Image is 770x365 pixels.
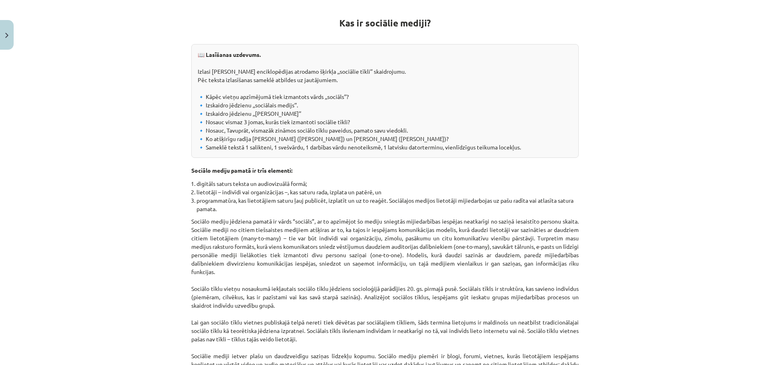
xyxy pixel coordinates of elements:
[197,188,579,196] li: lietotāji – indivīdi vai organizācijas –, kas saturu rada, izplata un patērē, un
[197,179,579,188] li: digitāls saturs teksta un audiovizuālā formā;
[198,51,261,58] strong: 📖 Lasīšanas uzdevums.
[339,17,431,29] strong: Kas ir sociālie mediji?
[191,167,292,174] strong: Sociālo mediju pamatā ir trīs elementi:
[5,33,8,38] img: icon-close-lesson-0947bae3869378f0d4975bcd49f059093ad1ed9edebbc8119c70593378902aed.svg
[191,44,579,158] div: Izlasi [PERSON_NAME] enciklopēdijas atrodamo šķirkļa ,,sociālie tīkli’’ skaidrojumu. Pēc teksta i...
[197,196,579,213] li: programmatūra, kas lietotājiem saturu ļauj publicēt, izplatīt un uz to reaģēt. Sociālajos medijos...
